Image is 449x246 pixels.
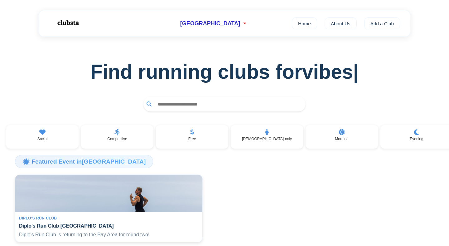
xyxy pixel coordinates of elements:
span: | [353,61,359,83]
p: Diplo's Run Club is returning to the Bay Area for round two! [19,231,199,238]
h4: Diplo's Run Club [GEOGRAPHIC_DATA] [19,223,199,229]
span: vibes [302,60,359,83]
a: Home [292,17,317,29]
h1: Find running clubs for [10,60,439,83]
p: Evening [410,137,423,141]
a: Add a Club [364,17,400,29]
div: Diplo's Run Club [19,216,199,220]
a: About Us [325,17,357,29]
img: Diplo's Run Club San Francisco [15,175,202,212]
p: Free [188,137,196,141]
img: Logo [49,15,86,31]
span: [GEOGRAPHIC_DATA] [180,20,240,27]
p: Competitive [107,137,127,141]
p: Social [37,137,48,141]
p: [DEMOGRAPHIC_DATA]-only [242,137,292,141]
p: Morning [335,137,348,141]
h3: 🌟 Featured Event in [GEOGRAPHIC_DATA] [15,155,153,168]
